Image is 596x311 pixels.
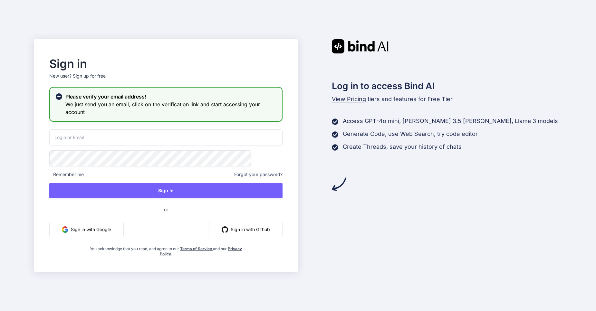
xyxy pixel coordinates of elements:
h2: Sign in [49,59,283,69]
p: Generate Code, use Web Search, try code editor [343,129,478,138]
p: New user? [49,73,283,87]
p: Access GPT-4o mini, [PERSON_NAME] 3.5 [PERSON_NAME], Llama 3 models [343,117,558,126]
p: tiers and features for Free Tier [332,95,562,104]
span: Forgot your password? [234,171,283,178]
img: google [62,226,68,233]
button: Sign in with Github [209,222,283,237]
a: Terms of Service [180,246,213,251]
p: Create Threads, save your history of chats [343,142,462,151]
div: You acknowledge that you read, and agree to our and our [88,242,244,257]
div: Sign up for free [73,73,106,79]
button: Sign in with Google [49,222,124,237]
span: or [138,202,194,217]
h3: We just send you an email, click on the verification link and start accessing your account [65,100,277,116]
span: Remember me [49,171,84,178]
img: arrow [332,177,346,191]
img: github [222,226,228,233]
a: Privacy Policy. [160,246,242,256]
button: Sign In [49,183,283,198]
h2: Please verify your email address! [65,93,277,100]
input: Login or Email [49,129,283,145]
span: View Pricing [332,96,366,102]
h2: Log in to access Bind AI [332,79,562,93]
img: Bind AI logo [332,39,389,53]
